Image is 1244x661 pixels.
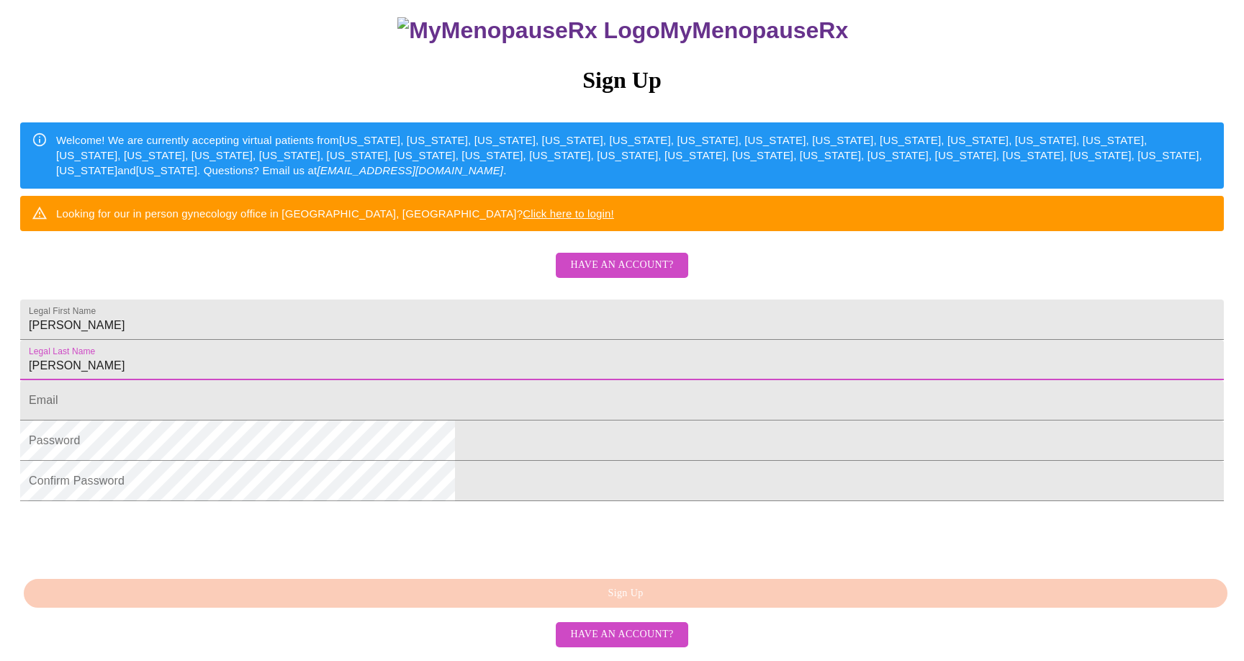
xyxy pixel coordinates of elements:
a: Have an account? [552,627,691,639]
a: Have an account? [552,269,691,281]
span: Have an account? [570,256,673,274]
button: Have an account? [556,622,688,647]
h3: MyMenopauseRx [22,17,1225,44]
em: [EMAIL_ADDRESS][DOMAIN_NAME] [317,164,503,176]
iframe: reCAPTCHA [20,508,239,565]
h3: Sign Up [20,67,1224,94]
button: Have an account? [556,253,688,278]
a: Click here to login! [523,207,614,220]
img: MyMenopauseRx Logo [397,17,659,44]
span: Have an account? [570,626,673,644]
div: Looking for our in person gynecology office in [GEOGRAPHIC_DATA], [GEOGRAPHIC_DATA]? [56,200,614,227]
div: Welcome! We are currently accepting virtual patients from [US_STATE], [US_STATE], [US_STATE], [US... [56,127,1212,184]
